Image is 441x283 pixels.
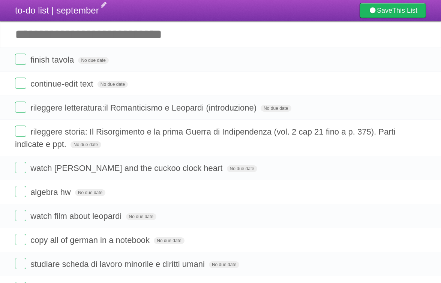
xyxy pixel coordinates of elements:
span: watch film about leopardi [30,211,123,221]
span: algebra hw [30,187,73,197]
label: Done [15,78,26,89]
span: finish tavola [30,55,76,64]
span: to-do list | september [15,5,99,15]
b: This List [392,7,417,14]
span: No due date [126,213,156,220]
span: continue-edit text [30,79,95,88]
label: Done [15,234,26,245]
span: No due date [70,141,101,148]
span: No due date [154,237,184,244]
span: studiare scheda di lavoro minorile e diritti umani [30,259,207,269]
span: No due date [227,165,257,172]
label: Done [15,162,26,173]
label: Done [15,54,26,65]
span: copy all of german in a notebook [30,235,151,245]
label: Done [15,126,26,137]
label: Done [15,102,26,113]
span: No due date [75,189,105,196]
label: Done [15,258,26,269]
span: No due date [209,261,239,268]
span: rileggere letteratura:il Romanticismo e Leopardi (introduzione) [30,103,258,112]
span: watch [PERSON_NAME] and the cuckoo clock heart [30,163,224,173]
span: rileggere storia: Il Risorgimento e la prima Guerra di Indipendenza (vol. 2 cap 21 fino a p. 375)... [15,127,396,149]
a: SaveThis List [360,3,426,18]
span: No due date [97,81,128,88]
span: No due date [78,57,108,64]
label: Done [15,210,26,221]
span: No due date [261,105,291,112]
label: Done [15,186,26,197]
